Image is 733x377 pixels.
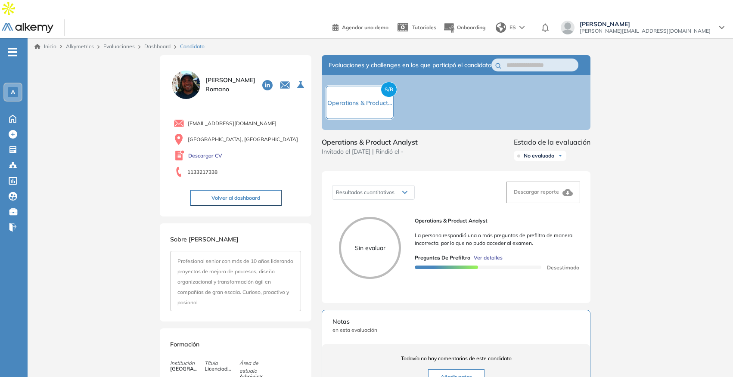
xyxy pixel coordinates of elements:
span: Área de estudio [239,359,274,375]
span: Operations & Product Analyst [415,217,573,225]
span: Candidato [180,43,205,50]
span: Estado de la evaluación [514,137,590,147]
span: S/R [381,82,397,97]
span: [GEOGRAPHIC_DATA], [GEOGRAPHIC_DATA] [188,136,298,143]
span: Notas [332,317,580,326]
span: Evaluaciones y challenges en los que participó el candidato [329,61,491,70]
span: Institución [170,359,205,367]
span: [EMAIL_ADDRESS][DOMAIN_NAME] [188,120,276,127]
button: Ver detalles [470,254,503,262]
span: Licenciado en Administración de Empresas [205,365,234,373]
img: Logo [2,23,53,34]
span: Profesional senior con más de 10 años liderando proyectos de mejora de procesos, diseño organizac... [177,258,293,306]
span: [PERSON_NAME] [580,21,711,28]
span: Sobre [PERSON_NAME] [170,235,239,243]
a: Evaluaciones [103,43,135,49]
span: en esta evaluación [332,326,580,334]
button: Volver al dashboard [190,190,282,206]
a: Dashboard [144,43,171,49]
i: - [8,51,17,53]
span: [GEOGRAPHIC_DATA] de la Empresa [170,365,199,373]
span: 1133217338 [187,168,217,176]
span: Operations & Product Analyst [322,137,418,147]
a: Inicio [34,43,56,50]
span: Todavía no hay comentarios de este candidato [332,355,580,362]
span: Tutoriales [412,24,436,31]
span: Preguntas de Prefiltro [415,254,470,262]
img: arrow [519,26,525,29]
img: world [496,22,506,33]
button: Descargar reporte [506,182,580,203]
span: [PERSON_NAME] Romano [205,76,255,94]
span: A [11,89,15,96]
span: Alkymetrics [66,43,94,49]
a: Agendar una demo [332,22,388,32]
span: Título [205,359,239,367]
span: Desestimado [540,264,579,271]
a: Descargar CV [188,152,222,160]
span: Ver detalles [474,254,503,262]
span: Descargar reporte [514,188,559,195]
p: La persona respondió una o más preguntas de prefiltro de manera incorrecta, por lo que no pudo ac... [415,232,573,247]
span: Agendar una demo [342,24,388,31]
span: Formación [170,340,199,348]
p: Sin evaluar [341,244,399,253]
span: Operations & Product... [327,99,392,107]
span: [PERSON_NAME][EMAIL_ADDRESS][DOMAIN_NAME] [580,28,711,34]
span: Onboarding [457,24,485,31]
span: Invitado el [DATE] | Rindió el - [322,147,418,156]
span: No evaluado [524,152,554,159]
img: Ícono de flecha [558,153,563,158]
img: PROFILE_MENU_LOGO_USER [170,69,202,101]
a: Tutoriales [395,16,436,39]
span: Resultados cuantitativos [336,189,394,195]
span: ES [509,24,516,31]
button: Onboarding [443,19,485,37]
